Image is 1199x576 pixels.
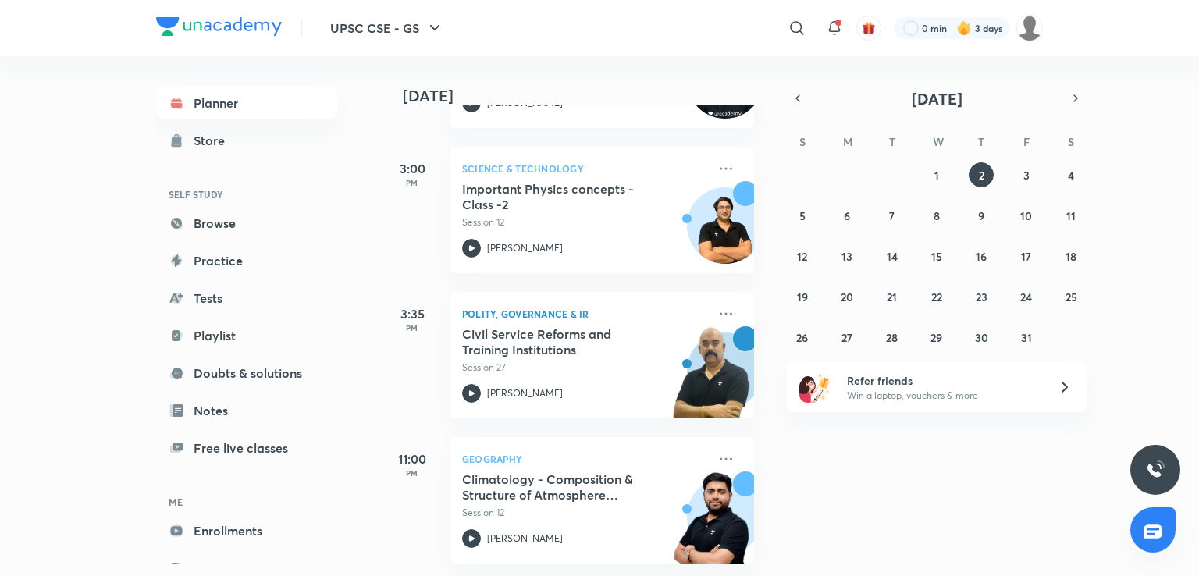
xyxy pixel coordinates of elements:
[969,284,994,309] button: October 23, 2025
[1058,162,1083,187] button: October 4, 2025
[809,87,1065,109] button: [DATE]
[156,395,337,426] a: Notes
[931,290,942,304] abbr: October 22, 2025
[462,181,656,212] h5: Important Physics concepts - Class -2
[969,244,994,268] button: October 16, 2025
[969,203,994,228] button: October 9, 2025
[887,249,898,264] abbr: October 14, 2025
[834,244,859,268] button: October 13, 2025
[956,20,972,36] img: streak
[799,372,831,403] img: referral
[979,168,984,183] abbr: October 2, 2025
[931,249,942,264] abbr: October 15, 2025
[156,87,337,119] a: Planner
[462,159,707,178] p: Science & Technology
[156,245,337,276] a: Practice
[1146,460,1165,479] img: ttu
[487,241,563,255] p: [PERSON_NAME]
[978,208,984,223] abbr: October 9, 2025
[194,131,234,150] div: Store
[889,208,895,223] abbr: October 7, 2025
[462,304,707,323] p: Polity, Governance & IR
[856,16,881,41] button: avatar
[462,471,656,503] h5: Climatology - Composition & Structure of Atmosphere Doubt Clearing Session
[799,208,806,223] abbr: October 5, 2025
[403,87,770,105] h4: [DATE]
[462,506,707,520] p: Session 12
[834,284,859,309] button: October 20, 2025
[790,203,815,228] button: October 5, 2025
[924,162,949,187] button: October 1, 2025
[1058,284,1083,309] button: October 25, 2025
[834,203,859,228] button: October 6, 2025
[487,386,563,400] p: [PERSON_NAME]
[1066,249,1076,264] abbr: October 18, 2025
[880,244,905,268] button: October 14, 2025
[1066,208,1076,223] abbr: October 11, 2025
[487,532,563,546] p: [PERSON_NAME]
[889,134,895,149] abbr: Tuesday
[1066,290,1077,304] abbr: October 25, 2025
[843,134,852,149] abbr: Monday
[924,325,949,350] button: October 29, 2025
[969,162,994,187] button: October 2, 2025
[381,468,443,478] p: PM
[930,330,942,345] abbr: October 29, 2025
[462,450,707,468] p: Geography
[688,196,763,271] img: Avatar
[847,389,1039,403] p: Win a laptop, vouchers & more
[1023,134,1030,149] abbr: Friday
[886,330,898,345] abbr: October 28, 2025
[976,290,987,304] abbr: October 23, 2025
[847,372,1039,389] h6: Refer friends
[1058,203,1083,228] button: October 11, 2025
[321,12,454,44] button: UPSC CSE - GS
[912,88,962,109] span: [DATE]
[862,21,876,35] img: avatar
[933,134,944,149] abbr: Wednesday
[1021,330,1032,345] abbr: October 31, 2025
[1014,244,1039,268] button: October 17, 2025
[934,208,940,223] abbr: October 8, 2025
[156,432,337,464] a: Free live classes
[1014,203,1039,228] button: October 10, 2025
[880,325,905,350] button: October 28, 2025
[156,320,337,351] a: Playlist
[841,330,852,345] abbr: October 27, 2025
[1058,244,1083,268] button: October 18, 2025
[880,203,905,228] button: October 7, 2025
[381,159,443,178] h5: 3:00
[797,290,808,304] abbr: October 19, 2025
[462,326,656,357] h5: Civil Service Reforms and Training Institutions
[1014,325,1039,350] button: October 31, 2025
[381,450,443,468] h5: 11:00
[969,325,994,350] button: October 30, 2025
[1020,208,1032,223] abbr: October 10, 2025
[156,489,337,515] h6: ME
[1014,162,1039,187] button: October 3, 2025
[1016,15,1043,41] img: Kiran Saini
[1023,168,1030,183] abbr: October 3, 2025
[924,203,949,228] button: October 8, 2025
[381,304,443,323] h5: 3:35
[924,244,949,268] button: October 15, 2025
[1014,284,1039,309] button: October 24, 2025
[799,134,806,149] abbr: Sunday
[156,208,337,239] a: Browse
[1020,290,1032,304] abbr: October 24, 2025
[834,325,859,350] button: October 27, 2025
[790,244,815,268] button: October 12, 2025
[381,178,443,187] p: PM
[844,208,850,223] abbr: October 6, 2025
[796,330,808,345] abbr: October 26, 2025
[156,17,282,36] img: Company Logo
[978,134,984,149] abbr: Thursday
[790,325,815,350] button: October 26, 2025
[880,284,905,309] button: October 21, 2025
[924,284,949,309] button: October 22, 2025
[156,515,337,546] a: Enrollments
[975,330,988,345] abbr: October 30, 2025
[156,357,337,389] a: Doubts & solutions
[668,326,754,434] img: unacademy
[887,290,897,304] abbr: October 21, 2025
